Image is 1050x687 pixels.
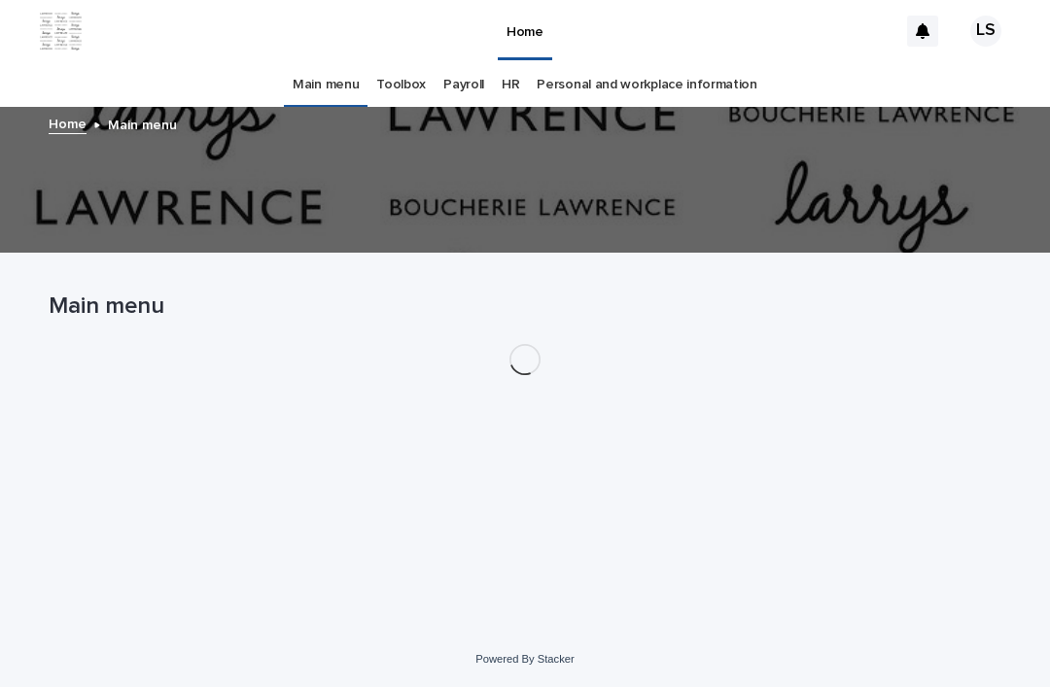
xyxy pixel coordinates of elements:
img: ZpJWbK78RmCi9E4bZOpa [39,12,83,51]
p: Main menu [108,113,177,134]
a: Home [49,112,87,134]
a: Main menu [293,62,359,108]
div: LS [970,16,1001,47]
a: Toolbox [376,62,426,108]
a: Powered By Stacker [475,653,574,665]
a: Payroll [443,62,484,108]
h1: Main menu [49,292,1001,321]
a: Personal and workplace information [537,62,756,108]
a: HR [502,62,519,108]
